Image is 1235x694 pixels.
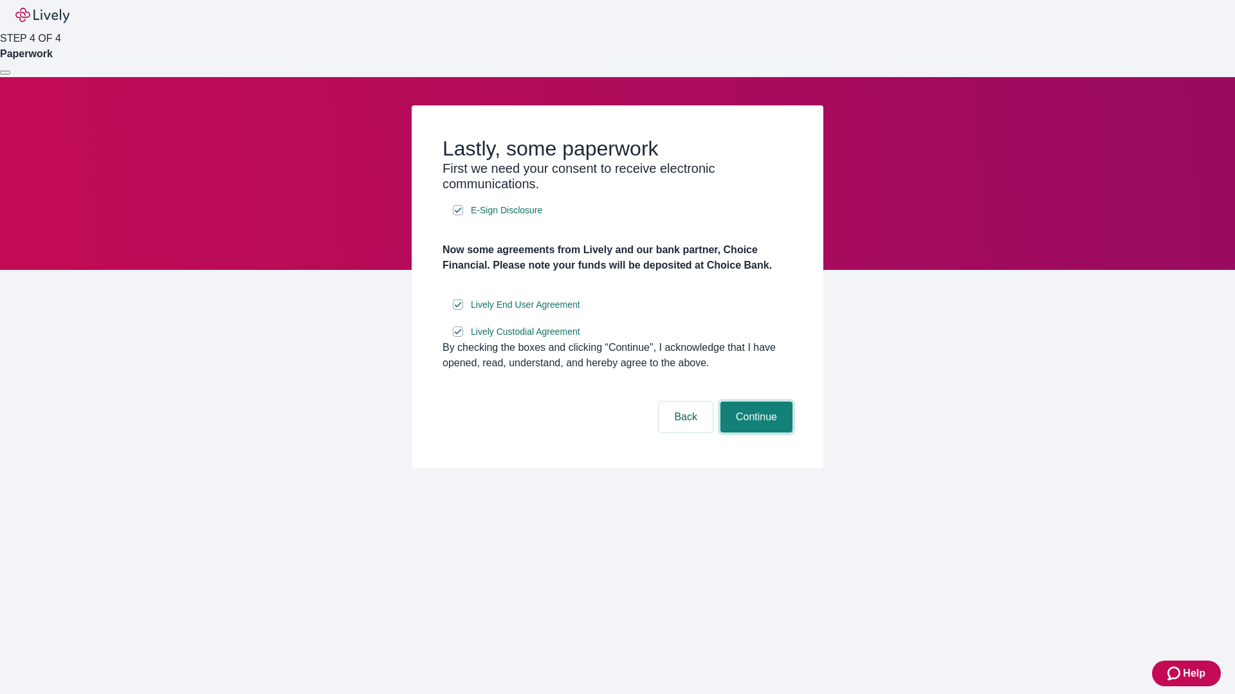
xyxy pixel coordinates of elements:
span: Lively End User Agreement [471,298,580,312]
img: Lively [15,8,69,23]
span: E-Sign Disclosure [471,204,542,217]
span: Lively Custodial Agreement [471,325,580,339]
h4: Now some agreements from Lively and our bank partner, Choice Financial. Please note your funds wi... [443,242,792,273]
button: Continue [720,402,792,432]
a: e-sign disclosure document [468,202,545,218]
button: Back [659,402,713,432]
svg: Zendesk support icon [1167,666,1183,681]
a: e-sign disclosure document [468,324,583,340]
h2: Lastly, some paperwork [443,136,792,161]
button: Zendesk support iconHelp [1152,661,1221,686]
h3: First we need your consent to receive electronic communications. [443,161,792,191]
div: By checking the boxes and clicking “Continue", I acknowledge that I have opened, read, understand... [443,340,792,371]
span: Help [1183,666,1205,681]
a: e-sign disclosure document [468,297,583,313]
